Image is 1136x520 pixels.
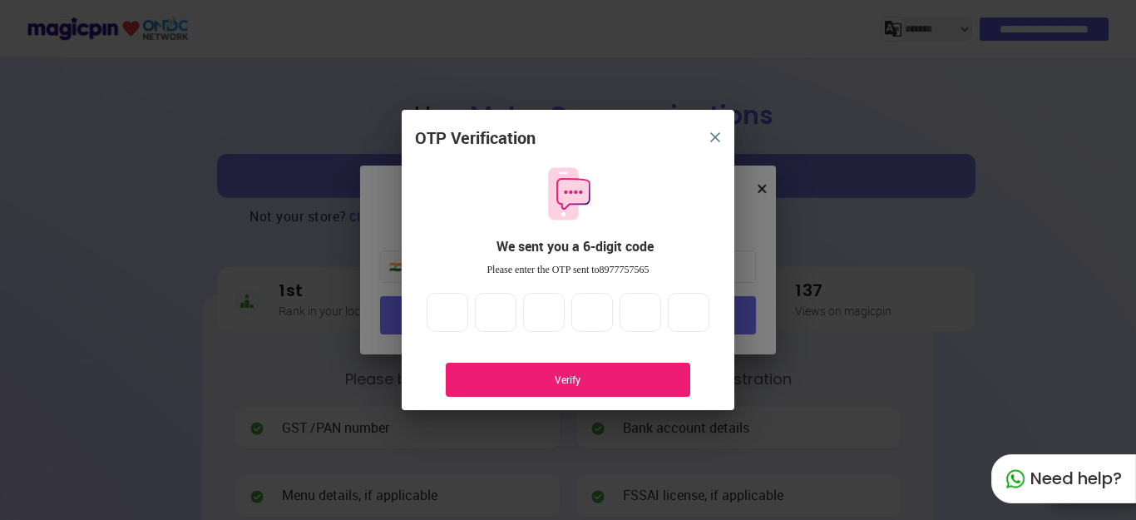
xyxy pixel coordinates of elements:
[991,454,1136,503] div: Need help?
[428,237,721,256] div: We sent you a 6-digit code
[700,122,730,152] button: close
[471,373,665,387] div: Verify
[1005,469,1025,489] img: whatapp_green.7240e66a.svg
[710,132,720,142] img: 8zTxi7IzMsfkYqyYgBgfvSHvmzQA9juT1O3mhMgBDT8p5s20zMZ2JbefE1IEBlkXHwa7wAFxGwdILBLhkAAAAASUVORK5CYII=
[540,166,596,222] img: otpMessageIcon.11fa9bf9.svg
[415,263,721,277] div: Please enter the OTP sent to 8977757565
[415,126,536,151] div: OTP Verification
